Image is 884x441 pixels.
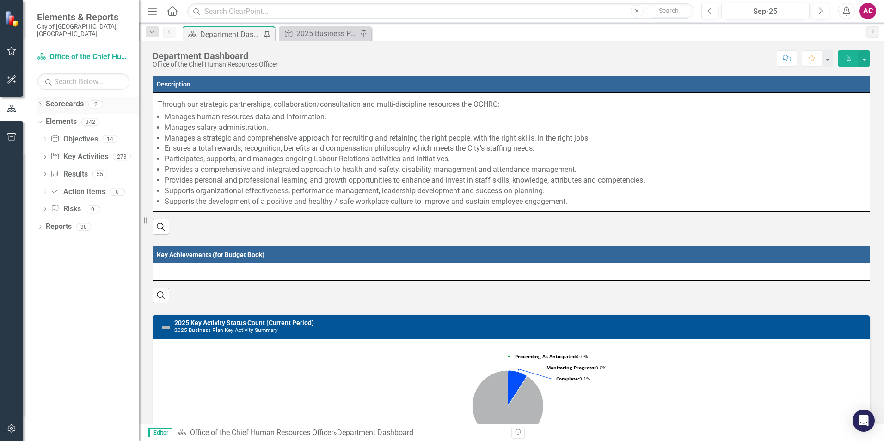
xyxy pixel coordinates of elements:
div: Department Dashboard [200,29,261,40]
li: Manages salary administration. [165,122,865,133]
div: 0 [110,188,125,196]
text: 9.1% [556,375,590,382]
li: Provides a comprehensive and integrated approach to health and safety, disability management and ... [165,165,865,175]
li: Manages human resources data and information. [165,112,865,122]
input: Search Below... [37,73,129,90]
li: Supports the development of a positive and healthy / safe workplace culture to improve and sustai... [165,196,865,207]
span: Search [659,7,679,14]
div: » [177,428,504,438]
small: City of [GEOGRAPHIC_DATA], [GEOGRAPHIC_DATA] [37,23,129,38]
input: Search ClearPoint... [187,3,694,19]
li: Manages a strategic and comprehensive approach for recruiting and retaining the right people, wit... [165,133,865,144]
tspan: Proceeding As Anticipated: [515,353,577,360]
div: 14 [103,135,117,143]
li: Participates, supports, and manages ongoing Labour Relations activities and initiatives. [165,154,865,165]
a: Objectives [50,134,98,145]
a: Scorecards [46,99,84,110]
a: Key Activities [50,152,108,162]
div: Department Dashboard [153,51,278,61]
li: Supports organizational effectiveness, performance management, leadership development and success... [165,186,865,196]
a: Risks [50,204,80,214]
div: Open Intercom Messenger [853,410,875,432]
div: 2 [88,100,103,108]
button: AC [859,3,876,19]
a: Office of the Chief Human Resources Officer [37,52,129,62]
a: 2025 Key Activity Status Count (Current Period) [174,319,314,326]
td: Double-Click to Edit [153,93,870,212]
span: Editor [148,428,172,437]
div: Office of the Chief Human Resources Officer [153,61,278,68]
text: 0.0% [546,364,606,371]
li: Provides personal and professional learning and growth opportunities to enhance and invest in sta... [165,175,865,186]
img: Not Defined [160,322,172,333]
tspan: Monitoring Progress: [546,364,595,371]
path: Complete, 2. [508,370,526,406]
button: Sep-25 [721,3,810,19]
div: 38 [76,223,91,231]
a: Reports [46,221,72,232]
div: 0 [86,205,100,213]
li: Ensures a total rewards, recognition, benefits and compensation philosophy which meets the City's... [165,143,865,154]
text: 0.0% [515,353,588,360]
a: Action Items [50,187,105,197]
div: 55 [92,170,107,178]
div: 273 [113,153,131,161]
tspan: Complete: [556,375,579,382]
a: Elements [46,116,77,127]
a: Results [50,169,87,180]
span: Through our strategic partnerships, collaboration/consultation and multi-discipline resources the... [158,100,500,109]
a: 2025 Business Plan [Executive Summary] [281,28,357,39]
td: Double-Click to Edit [153,263,870,280]
div: 2025 Business Plan [Executive Summary] [296,28,357,39]
small: 2025 Business Plan Key Activity Summary [174,327,278,333]
a: Office of the Chief Human Resources Officer [190,428,333,437]
button: Search [646,5,692,18]
div: 342 [81,118,99,126]
span: Elements & Reports [37,12,129,23]
div: Department Dashboard [337,428,413,437]
img: ClearPoint Strategy [5,11,21,27]
div: Sep-25 [724,6,806,17]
